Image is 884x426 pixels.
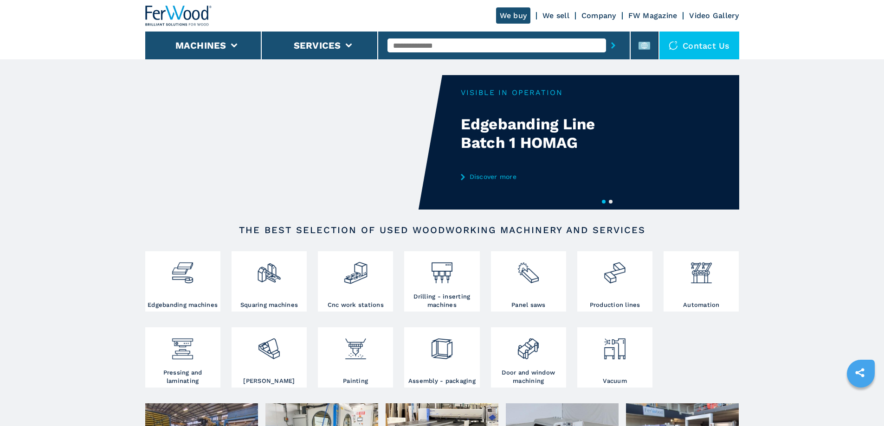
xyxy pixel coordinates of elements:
a: Vacuum [577,327,652,388]
img: verniciatura_1.png [343,330,368,361]
a: Automation [664,251,739,312]
h3: Drilling - inserting machines [407,292,477,309]
a: Drilling - inserting machines [404,251,479,312]
a: Company [581,11,616,20]
h3: Door and window machining [493,369,564,385]
a: [PERSON_NAME] [232,327,307,388]
a: Discover more [461,173,643,180]
img: lavorazione_porte_finestre_2.png [516,330,541,361]
h3: Squaring machines [240,301,298,309]
button: 2 [609,200,613,203]
a: Door and window machining [491,327,566,388]
a: We buy [496,7,531,24]
a: Video Gallery [689,11,739,20]
h3: Pressing and laminating [148,369,218,385]
img: Ferwood [145,6,212,26]
button: submit-button [606,35,620,56]
h3: Panel saws [511,301,546,309]
img: pressa-strettoia.png [170,330,195,361]
a: Assembly - packaging [404,327,479,388]
img: levigatrici_2.png [257,330,281,361]
h3: [PERSON_NAME] [243,377,295,385]
h3: Painting [343,377,368,385]
img: sezionatrici_2.png [516,254,541,285]
h3: Edgebanding machines [148,301,218,309]
button: Machines [175,40,226,51]
a: Squaring machines [232,251,307,312]
h3: Vacuum [603,377,627,385]
video: Your browser does not support the video tag. [145,75,442,210]
button: 1 [602,200,606,203]
button: Services [294,40,341,51]
img: aspirazione_1.png [602,330,627,361]
a: Panel saws [491,251,566,312]
h3: Cnc work stations [328,301,384,309]
img: squadratrici_2.png [257,254,281,285]
img: Contact us [669,41,678,50]
a: Painting [318,327,393,388]
img: automazione.png [689,254,714,285]
h3: Assembly - packaging [408,377,476,385]
a: Edgebanding machines [145,251,220,312]
a: sharethis [848,361,871,384]
img: linee_di_produzione_2.png [602,254,627,285]
a: FW Magazine [628,11,678,20]
a: Production lines [577,251,652,312]
a: We sell [542,11,569,20]
img: montaggio_imballaggio_2.png [430,330,454,361]
div: Contact us [659,32,739,59]
h3: Production lines [590,301,640,309]
h3: Automation [683,301,720,309]
a: Pressing and laminating [145,327,220,388]
a: Cnc work stations [318,251,393,312]
h2: The best selection of used woodworking machinery and services [175,224,710,235]
img: foratrici_inseritrici_2.png [430,254,454,285]
img: centro_di_lavoro_cnc_2.png [343,254,368,285]
img: bordatrici_1.png [170,254,195,285]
